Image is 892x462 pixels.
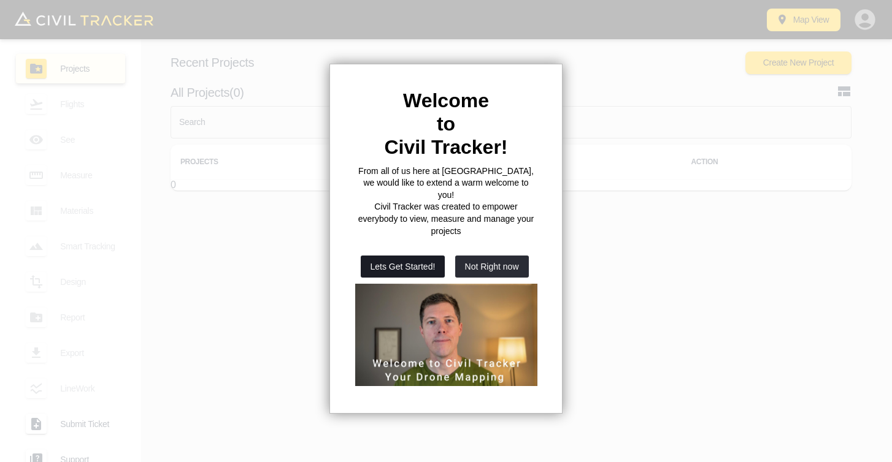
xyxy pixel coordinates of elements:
button: Not Right now [455,256,529,278]
h2: Civil Tracker! [355,135,537,159]
p: Civil Tracker was created to empower everybody to view, measure and manage your projects [355,201,537,237]
iframe: Welcome to Civil Tracker [355,284,537,387]
h2: Welcome [355,89,537,112]
button: Lets Get Started! [361,256,445,278]
h2: to [355,112,537,135]
p: From all of us here at [GEOGRAPHIC_DATA], we would like to extend a warm welcome to you! [355,165,537,202]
